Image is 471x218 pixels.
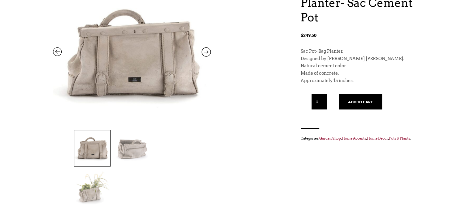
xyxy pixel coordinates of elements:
[312,94,327,109] input: Qty
[301,77,418,85] p: Approximately 15 inches.
[389,136,410,140] a: Pots & Plants
[367,136,388,140] a: Home Decor
[319,136,341,140] a: Garden Shop
[339,94,382,109] button: Add to cart
[301,70,418,77] p: Made of concrete.
[301,135,418,142] span: Categories: , , , .
[301,33,316,38] bdi: 249.50
[301,55,418,63] p: Designed by [PERSON_NAME] [PERSON_NAME].
[301,62,418,70] p: Natural cement color.
[301,33,303,38] span: $
[301,48,418,55] p: Sac Pot- Bag Planter.
[342,136,366,140] a: Home Accents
